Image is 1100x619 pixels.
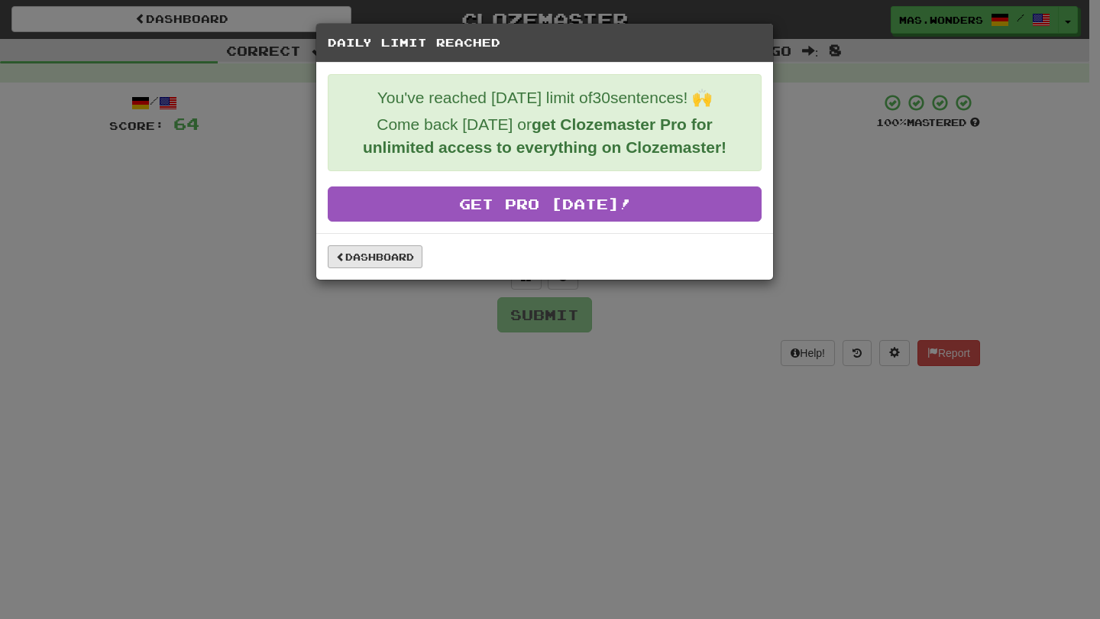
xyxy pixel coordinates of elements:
h5: Daily Limit Reached [328,35,762,50]
p: Come back [DATE] or [340,113,749,159]
a: Get Pro [DATE]! [328,186,762,222]
strong: get Clozemaster Pro for unlimited access to everything on Clozemaster! [363,115,726,156]
p: You've reached [DATE] limit of 30 sentences! 🙌 [340,86,749,109]
a: Dashboard [328,245,422,268]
